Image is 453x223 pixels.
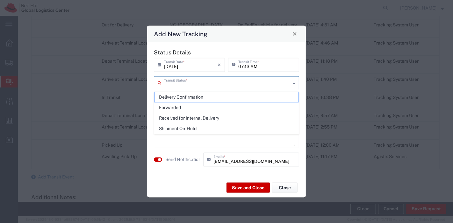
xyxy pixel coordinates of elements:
[155,124,299,134] span: Shipment On-Hold
[272,183,298,193] button: Close
[155,103,299,113] span: Forwarded
[154,29,208,38] h4: Add New Tracking
[226,183,270,193] button: Save and Close
[155,113,299,123] span: Received for Internal Delivery
[154,49,299,55] h5: Status Details
[155,92,299,102] span: Delivery Confirmation
[165,156,200,163] agx-label: Send Notification
[218,59,221,70] i: ×
[290,29,299,38] button: Close
[165,156,201,163] label: Send Notification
